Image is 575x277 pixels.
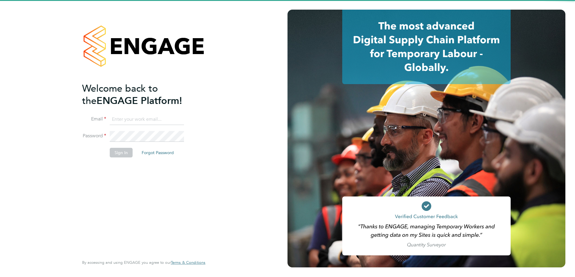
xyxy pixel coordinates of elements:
[110,114,184,125] input: Enter your work email...
[82,133,106,139] label: Password
[171,260,205,265] a: Terms & Conditions
[82,83,158,107] span: Welcome back to the
[82,82,199,107] h2: ENGAGE Platform!
[110,148,133,157] button: Sign In
[137,148,179,157] button: Forgot Password
[82,116,106,122] label: Email
[82,260,205,265] span: By accessing and using ENGAGE you agree to our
